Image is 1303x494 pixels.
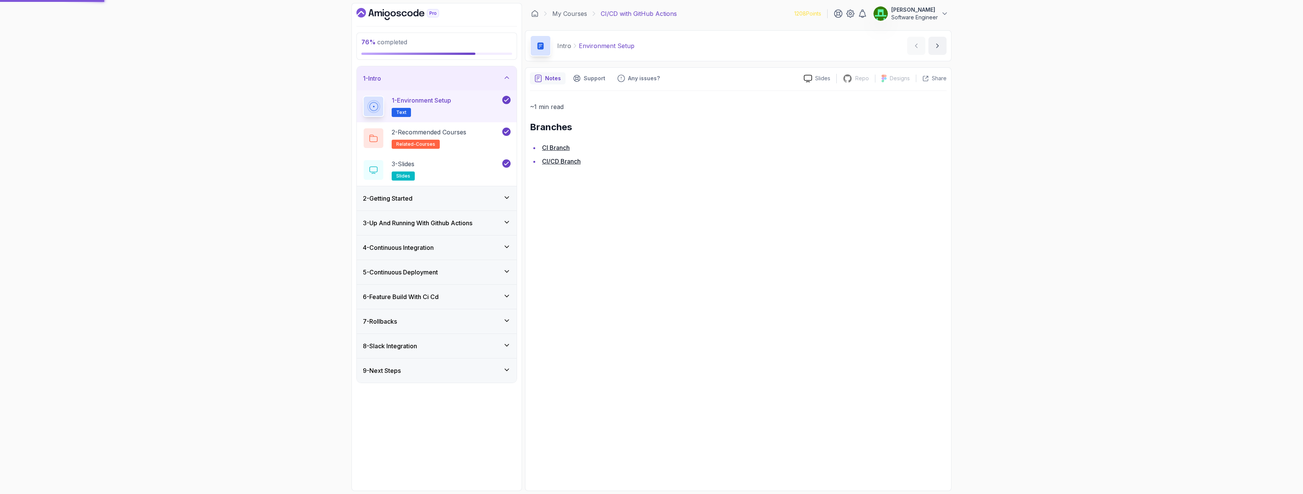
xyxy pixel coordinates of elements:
button: 3-Up And Running With Github Actions [357,211,517,235]
h3: 5 - Continuous Deployment [363,268,438,277]
button: Support button [569,72,610,84]
p: [PERSON_NAME] [891,6,938,14]
span: completed [361,38,407,46]
a: My Courses [552,9,587,18]
p: Designs [890,75,910,82]
p: Intro [557,41,571,50]
button: 7-Rollbacks [357,309,517,333]
button: 9-Next Steps [357,358,517,383]
button: 1-Environment SetupText [363,96,511,117]
button: previous content [907,37,925,55]
a: Dashboard [356,8,456,20]
a: Dashboard [531,10,539,17]
p: Software Engineer [891,14,938,21]
a: CI Branch [542,144,570,151]
button: 2-Recommended Coursesrelated-courses [363,128,511,149]
a: Slides [798,75,836,83]
h3: 3 - Up And Running With Github Actions [363,218,472,228]
button: 4-Continuous Integration [357,235,517,260]
button: 5-Continuous Deployment [357,260,517,284]
p: Slides [815,75,830,82]
p: 1 - Environment Setup [392,96,451,105]
h3: 9 - Next Steps [363,366,401,375]
h3: 2 - Getting Started [363,194,412,203]
button: Feedback button [613,72,664,84]
p: 3 - Slides [392,159,414,168]
p: Any issues? [628,75,660,82]
button: next content [928,37,947,55]
button: user profile image[PERSON_NAME]Software Engineer [873,6,948,21]
p: Environment Setup [579,41,634,50]
p: ~1 min read [530,101,947,112]
button: 3-Slidesslides [363,159,511,181]
p: CI/CD with GitHub Actions [601,9,677,18]
h3: 1 - Intro [363,74,381,83]
h3: 7 - Rollbacks [363,317,397,326]
span: 76 % [361,38,376,46]
p: 2 - Recommended Courses [392,128,466,137]
p: Repo [855,75,869,82]
h3: 4 - Continuous Integration [363,243,434,252]
img: user profile image [873,6,888,21]
button: Share [916,75,947,82]
a: CI/CD Branch [542,157,581,165]
button: 1-Intro [357,66,517,90]
p: Support [584,75,605,82]
span: slides [396,173,410,179]
p: Share [932,75,947,82]
span: related-courses [396,141,435,147]
button: 8-Slack Integration [357,334,517,358]
h3: 6 - Feature Build With Ci Cd [363,292,439,301]
h3: 8 - Slack Integration [363,341,417,351]
h2: Branches [530,121,947,133]
p: Notes [545,75,561,82]
button: 2-Getting Started [357,186,517,210]
button: 6-Feature Build With Ci Cd [357,285,517,309]
button: notes button [530,72,566,84]
p: 1208 Points [794,10,821,17]
span: Text [396,109,406,115]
